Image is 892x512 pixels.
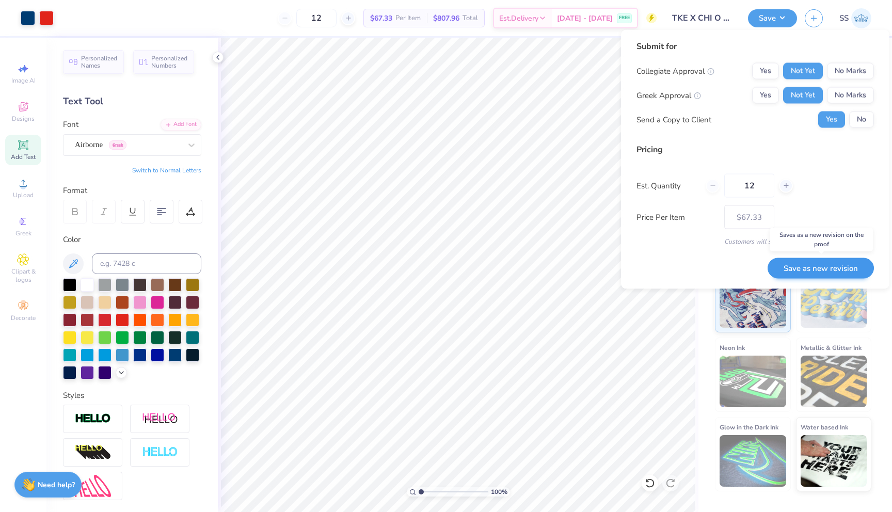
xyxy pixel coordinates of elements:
button: Save [748,9,797,27]
button: Switch to Normal Letters [132,166,201,174]
div: Styles [63,390,201,402]
span: 100 % [491,487,507,497]
div: Greek Approval [636,89,701,101]
span: Image AI [11,76,36,85]
strong: Need help? [38,480,75,490]
span: Glow in the Dark Ink [720,422,778,433]
input: – – [296,9,337,27]
button: Yes [752,63,779,79]
img: 3d Illusion [75,444,111,461]
input: – – [724,174,774,198]
img: Puff Ink [801,276,867,328]
div: Customers will see this price on HQ. [636,237,874,246]
div: Color [63,234,201,246]
div: Saves as a new revision on the proof [770,228,873,251]
img: Shadow [142,412,178,425]
button: No Marks [827,87,874,104]
button: No [849,111,874,128]
div: Format [63,185,202,197]
img: Free Distort [75,475,111,497]
input: Untitled Design [664,8,740,28]
span: Total [463,13,478,24]
button: No Marks [827,63,874,79]
img: Negative Space [142,446,178,458]
button: Not Yet [783,63,823,79]
div: Send a Copy to Client [636,114,711,125]
span: Personalized Names [81,55,118,69]
div: Submit for [636,40,874,53]
div: Pricing [636,143,874,156]
img: Stroke [75,413,111,425]
a: SS [839,8,871,28]
span: FREE [619,14,630,22]
span: Designs [12,115,35,123]
div: Add Font [161,119,201,131]
img: Neon Ink [720,356,786,407]
span: Clipart & logos [5,267,41,284]
input: e.g. 7428 c [92,253,201,274]
img: Glow in the Dark Ink [720,435,786,487]
span: Water based Ink [801,422,848,433]
span: Add Text [11,153,36,161]
img: Shauna Sully [851,8,871,28]
span: Upload [13,191,34,199]
button: Yes [752,87,779,104]
label: Est. Quantity [636,180,698,191]
span: Per Item [395,13,421,24]
button: Not Yet [783,87,823,104]
span: SS [839,12,849,24]
span: Personalized Numbers [151,55,188,69]
div: Collegiate Approval [636,65,714,77]
label: Price Per Item [636,211,716,223]
img: Water based Ink [801,435,867,487]
button: Yes [818,111,845,128]
img: Metallic & Glitter Ink [801,356,867,407]
span: $807.96 [433,13,459,24]
img: Standard [720,276,786,328]
label: Font [63,119,78,131]
span: $67.33 [370,13,392,24]
span: [DATE] - [DATE] [557,13,613,24]
span: Neon Ink [720,342,745,353]
span: Metallic & Glitter Ink [801,342,862,353]
button: Save as new revision [768,258,874,279]
span: Est. Delivery [499,13,538,24]
span: Greek [15,229,31,237]
span: Decorate [11,314,36,322]
div: Text Tool [63,94,201,108]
